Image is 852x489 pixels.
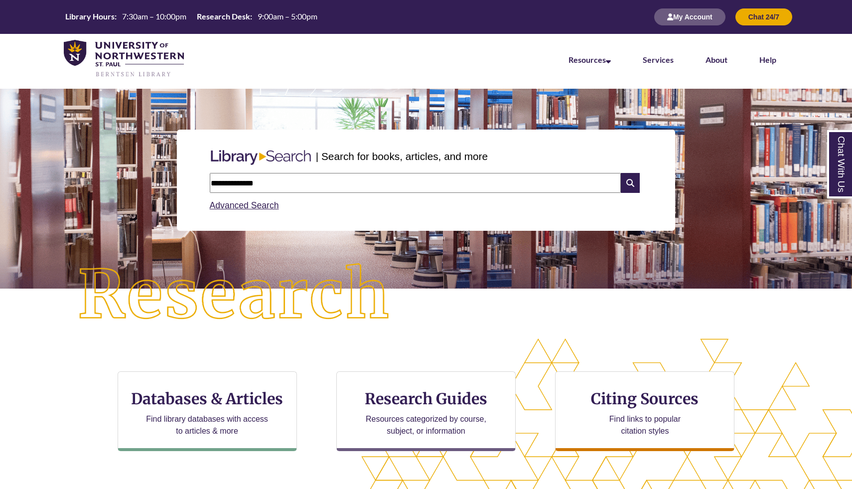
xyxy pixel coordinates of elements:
[126,389,288,408] h3: Databases & Articles
[654,12,725,21] a: My Account
[142,413,272,437] p: Find library databases with access to articles & more
[361,413,491,437] p: Resources categorized by course, subject, or information
[210,200,279,210] a: Advanced Search
[43,229,426,362] img: Research
[568,55,611,64] a: Resources
[316,149,488,164] p: | Search for books, articles, and more
[584,389,706,408] h3: Citing Sources
[64,40,184,78] img: UNWSP Library Logo
[61,11,118,22] th: Library Hours:
[61,11,321,22] table: Hours Today
[643,55,674,64] a: Services
[735,12,792,21] a: Chat 24/7
[654,8,725,25] button: My Account
[735,8,792,25] button: Chat 24/7
[118,371,297,451] a: Databases & Articles Find library databases with access to articles & more
[706,55,727,64] a: About
[61,11,321,23] a: Hours Today
[193,11,254,22] th: Research Desk:
[122,11,186,21] span: 7:30am – 10:00pm
[336,371,516,451] a: Research Guides Resources categorized by course, subject, or information
[258,11,317,21] span: 9:00am – 5:00pm
[759,55,776,64] a: Help
[596,413,694,437] p: Find links to popular citation styles
[621,173,640,193] i: Search
[206,146,316,169] img: Libary Search
[345,389,507,408] h3: Research Guides
[555,371,734,451] a: Citing Sources Find links to popular citation styles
